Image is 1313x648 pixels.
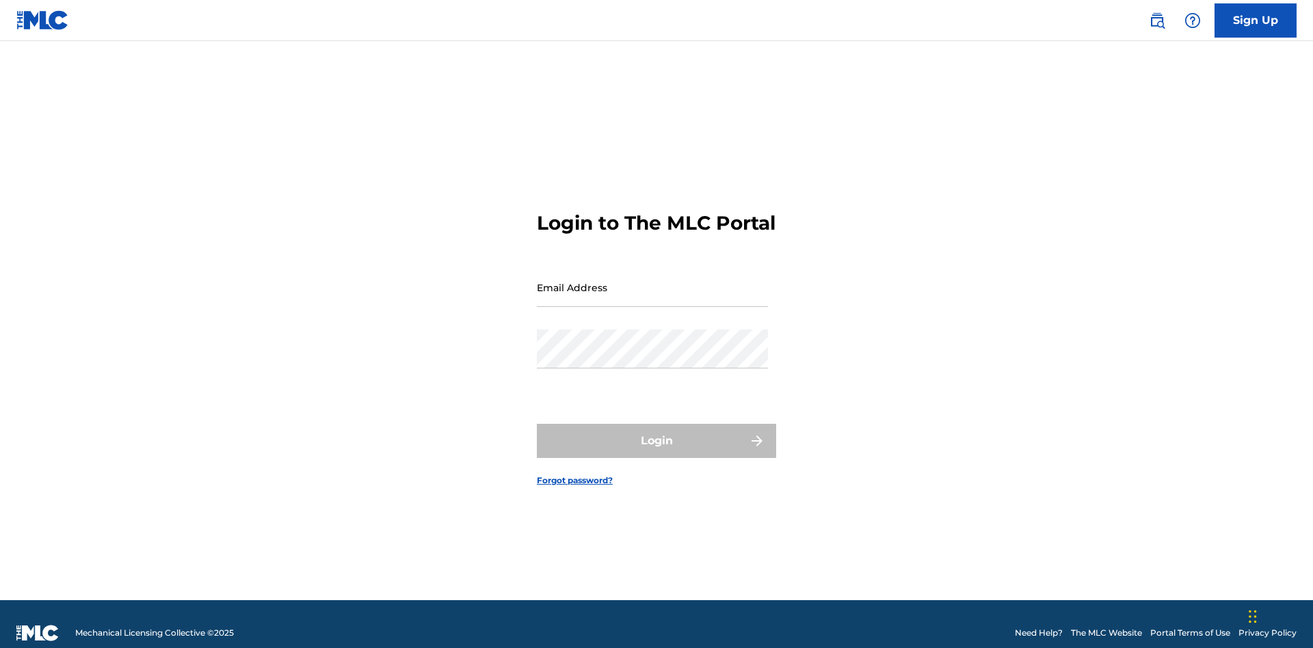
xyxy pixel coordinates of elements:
img: MLC Logo [16,10,69,30]
h3: Login to The MLC Portal [537,211,775,235]
a: Sign Up [1215,3,1297,38]
a: Need Help? [1015,627,1063,639]
a: Portal Terms of Use [1150,627,1230,639]
div: Drag [1249,596,1257,637]
a: Public Search [1143,7,1171,34]
img: logo [16,625,59,641]
iframe: Chat Widget [1245,582,1313,648]
div: Help [1179,7,1206,34]
img: help [1184,12,1201,29]
a: Privacy Policy [1238,627,1297,639]
a: Forgot password? [537,474,613,487]
img: search [1149,12,1165,29]
span: Mechanical Licensing Collective © 2025 [75,627,234,639]
a: The MLC Website [1071,627,1142,639]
